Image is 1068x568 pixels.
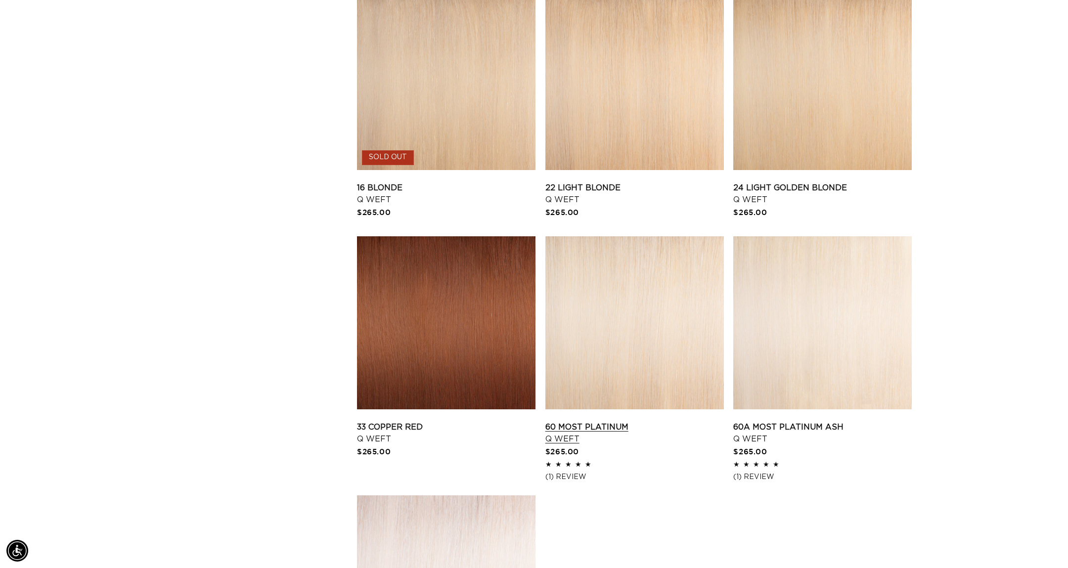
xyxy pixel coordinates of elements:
[357,421,535,445] a: 33 Copper Red Q Weft
[357,182,535,206] a: 16 Blonde Q Weft
[733,421,912,445] a: 60A Most Platinum Ash Q Weft
[6,540,28,562] div: Accessibility Menu
[545,421,724,445] a: 60 Most Platinum Q Weft
[1019,521,1068,568] iframe: Chat Widget
[545,182,724,206] a: 22 Light Blonde Q Weft
[733,182,912,206] a: 24 Light Golden Blonde Q Weft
